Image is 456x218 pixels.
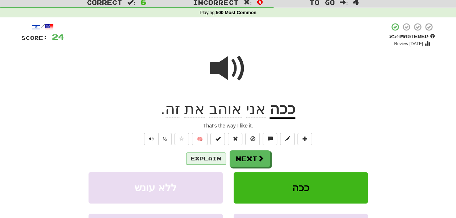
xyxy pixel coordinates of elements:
[394,41,423,46] small: Review: [DATE]
[21,122,435,129] div: That's the way I like it.
[52,32,64,41] span: 24
[174,133,189,145] button: Favorite sentence (alt+f)
[144,133,159,145] button: Play sentence audio (ctl+space)
[186,152,226,165] button: Explain
[143,133,172,145] div: Text-to-speech controls
[216,10,256,15] strong: 500 Most Common
[192,133,208,145] button: 🧠
[228,133,242,145] button: Reset to 0% Mastered (alt+r)
[210,133,225,145] button: Set this sentence to 100% Mastered (alt+m)
[280,133,295,145] button: Edit sentence (alt+d)
[21,35,48,41] span: Score:
[292,182,309,193] span: ככה
[297,133,312,145] button: Add to collection (alt+a)
[230,150,270,167] button: Next
[263,133,277,145] button: Discuss sentence (alt+u)
[161,100,270,118] span: .
[209,100,242,118] span: אוהב
[270,100,295,119] u: ככה
[389,33,400,39] span: 25 %
[158,133,172,145] button: ½
[135,182,177,193] span: ללא עונש
[165,100,180,118] span: זה
[246,100,266,118] span: אני
[21,22,64,32] div: /
[245,133,260,145] button: Ignore sentence (alt+i)
[389,33,435,40] div: Mastered
[234,172,368,204] button: ככה
[89,172,223,204] button: ללא עונש
[184,100,205,118] span: את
